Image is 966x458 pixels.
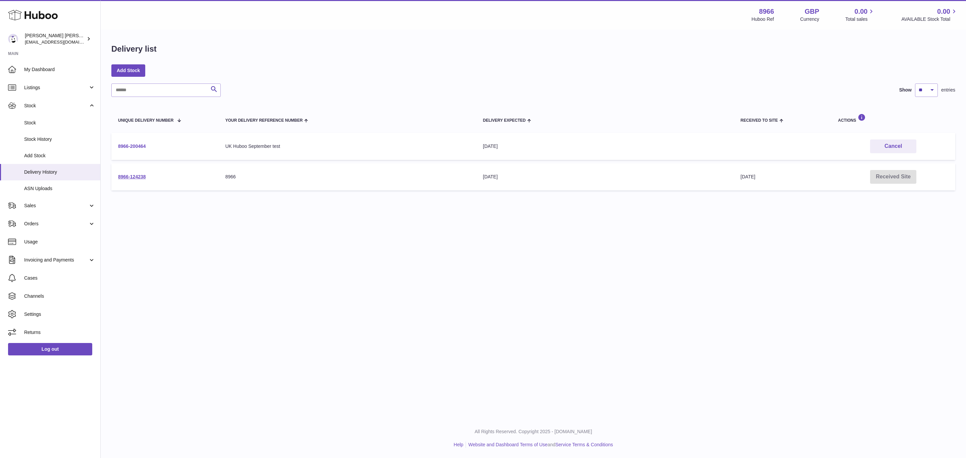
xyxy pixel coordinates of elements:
[941,87,955,93] span: entries
[24,203,88,209] span: Sales
[555,442,613,447] a: Service Terms & Conditions
[24,66,95,73] span: My Dashboard
[25,39,99,45] span: [EMAIL_ADDRESS][DOMAIN_NAME]
[468,442,547,447] a: Website and Dashboard Terms of Use
[24,185,95,192] span: ASN Uploads
[752,16,774,22] div: Huboo Ref
[24,169,95,175] span: Delivery History
[118,144,146,149] a: 8966-200464
[111,64,145,76] a: Add Stock
[111,44,157,54] h1: Delivery list
[805,7,819,16] strong: GBP
[106,428,961,435] p: All Rights Reserved. Copyright 2025 - [DOMAIN_NAME]
[24,257,88,263] span: Invoicing and Payments
[8,343,92,355] a: Log out
[24,293,95,299] span: Channels
[741,174,755,179] span: [DATE]
[899,87,912,93] label: Show
[845,16,875,22] span: Total sales
[24,311,95,318] span: Settings
[24,275,95,281] span: Cases
[800,16,819,22] div: Currency
[118,174,146,179] a: 8966-124238
[225,174,470,180] div: 8966
[24,329,95,336] span: Returns
[24,221,88,227] span: Orders
[845,7,875,22] a: 0.00 Total sales
[483,143,727,150] div: [DATE]
[466,442,613,448] li: and
[901,16,958,22] span: AVAILABLE Stock Total
[8,34,18,44] img: internalAdmin-8966@internal.huboo.com
[759,7,774,16] strong: 8966
[24,103,88,109] span: Stock
[24,239,95,245] span: Usage
[225,143,470,150] div: UK Huboo September test
[838,114,949,123] div: Actions
[24,153,95,159] span: Add Stock
[24,120,95,126] span: Stock
[24,136,95,142] span: Stock History
[24,84,88,91] span: Listings
[937,7,950,16] span: 0.00
[118,118,173,123] span: Unique Delivery Number
[855,7,868,16] span: 0.00
[454,442,464,447] a: Help
[483,118,526,123] span: Delivery Expected
[25,33,85,45] div: [PERSON_NAME] [PERSON_NAME]
[901,7,958,22] a: 0.00 AVAILABLE Stock Total
[741,118,778,123] span: Received to Site
[483,174,727,180] div: [DATE]
[870,139,916,153] button: Cancel
[225,118,303,123] span: Your Delivery Reference Number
